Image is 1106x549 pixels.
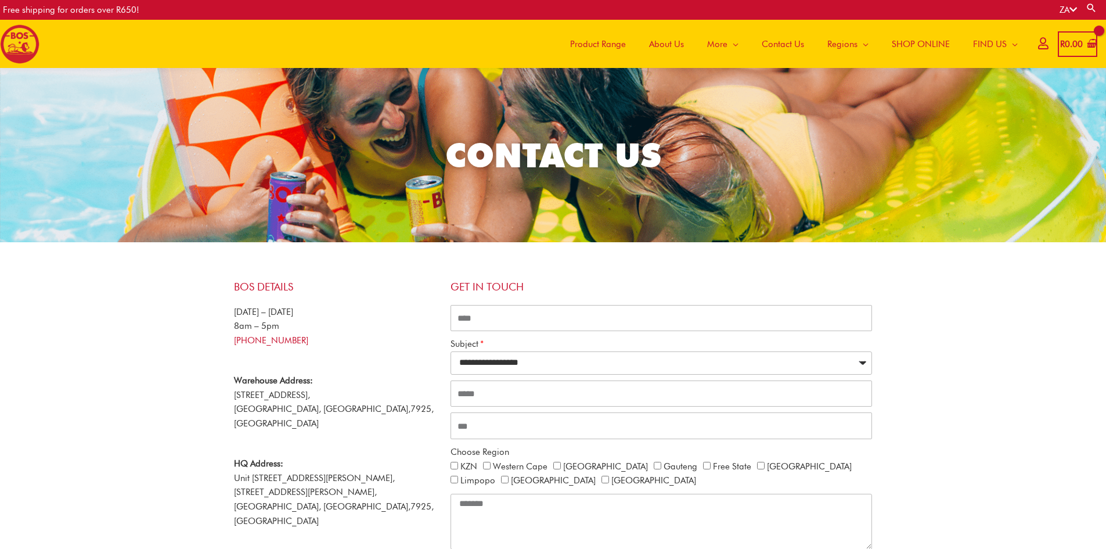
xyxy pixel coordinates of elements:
[880,20,961,68] a: SHOP ONLINE
[451,281,873,293] h4: Get in touch
[611,475,696,486] label: [GEOGRAPHIC_DATA]
[234,458,395,483] span: Unit [STREET_ADDRESS][PERSON_NAME],
[696,20,750,68] a: More
[234,390,310,400] span: [STREET_ADDRESS],
[460,475,495,486] label: Limpopo
[1086,2,1097,13] a: Search button
[767,461,852,472] label: [GEOGRAPHIC_DATA]
[1060,5,1077,15] a: ZA
[664,461,697,472] label: Gauteng
[762,27,804,62] span: Contact Us
[713,461,751,472] label: Free State
[493,461,547,472] label: Western Cape
[234,501,434,526] span: 7925, [GEOGRAPHIC_DATA]
[707,27,727,62] span: More
[550,20,1029,68] nav: Site Navigation
[234,281,439,293] h4: BOS Details
[637,20,696,68] a: About Us
[234,321,279,331] span: 8am – 5pm
[1060,39,1065,49] span: R
[234,335,308,346] a: [PHONE_NUMBER]
[234,487,377,497] span: [STREET_ADDRESS][PERSON_NAME],
[511,475,596,486] label: [GEOGRAPHIC_DATA]
[451,445,509,460] label: Choose Region
[1058,31,1097,58] a: View Shopping Cart, empty
[827,27,858,62] span: Regions
[451,337,484,351] label: Subject
[234,458,283,469] strong: HQ Address:
[649,27,684,62] span: About Us
[460,461,477,472] label: KZN
[234,501,410,512] span: [GEOGRAPHIC_DATA], [GEOGRAPHIC_DATA],
[816,20,880,68] a: Regions
[563,461,648,472] label: [GEOGRAPHIC_DATA]
[234,307,293,317] span: [DATE] – [DATE]
[234,375,313,386] strong: Warehouse Address:
[973,27,1007,62] span: FIND US
[559,20,637,68] a: Product Range
[570,27,626,62] span: Product Range
[229,134,877,177] h2: CONTACT US
[892,27,950,62] span: SHOP ONLINE
[234,404,410,414] span: [GEOGRAPHIC_DATA], [GEOGRAPHIC_DATA],
[1060,39,1083,49] bdi: 0.00
[750,20,816,68] a: Contact Us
